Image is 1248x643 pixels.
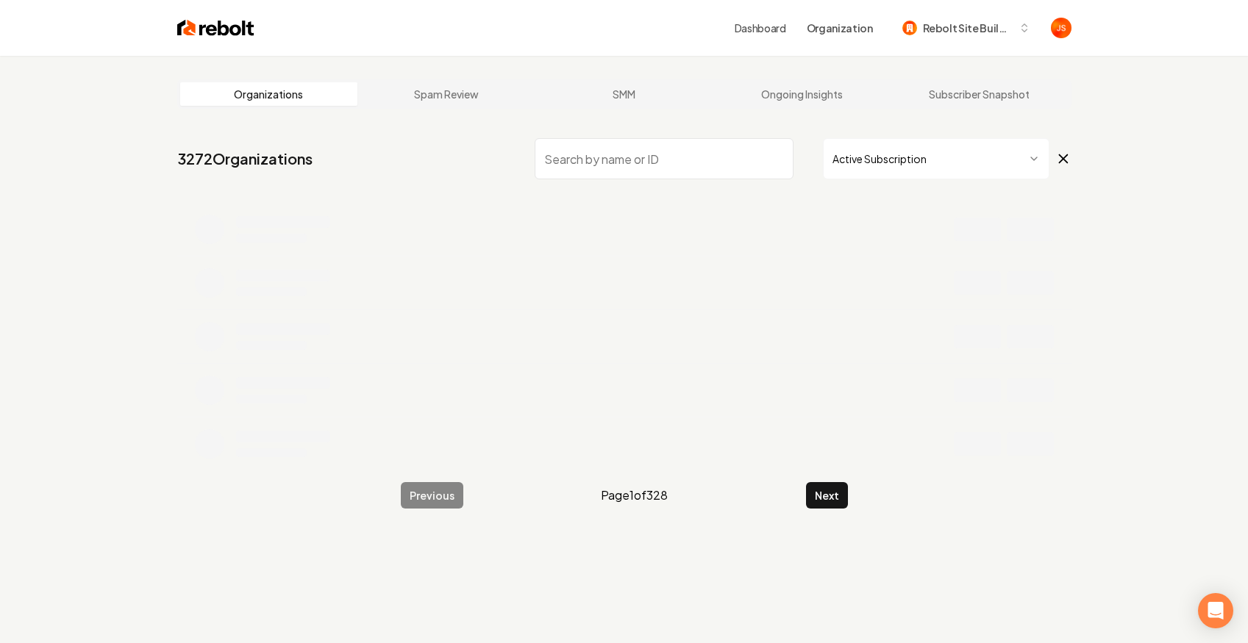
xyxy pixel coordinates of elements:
button: Next [806,482,848,509]
a: Organizations [180,82,358,106]
a: SMM [535,82,713,106]
div: Open Intercom Messenger [1198,593,1233,628]
a: Dashboard [735,21,786,35]
a: Ongoing Insights [713,82,891,106]
img: Rebolt Logo [177,18,254,38]
a: Subscriber Snapshot [891,82,1069,106]
button: Organization [798,15,882,41]
span: Rebolt Site Builder [923,21,1013,36]
a: Spam Review [357,82,535,106]
img: James Shamoun [1051,18,1072,38]
img: Rebolt Site Builder [902,21,917,35]
a: 3272Organizations [177,148,313,169]
button: Open user button [1051,18,1072,38]
input: Search by name or ID [535,138,794,179]
span: Page 1 of 328 [601,486,668,504]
